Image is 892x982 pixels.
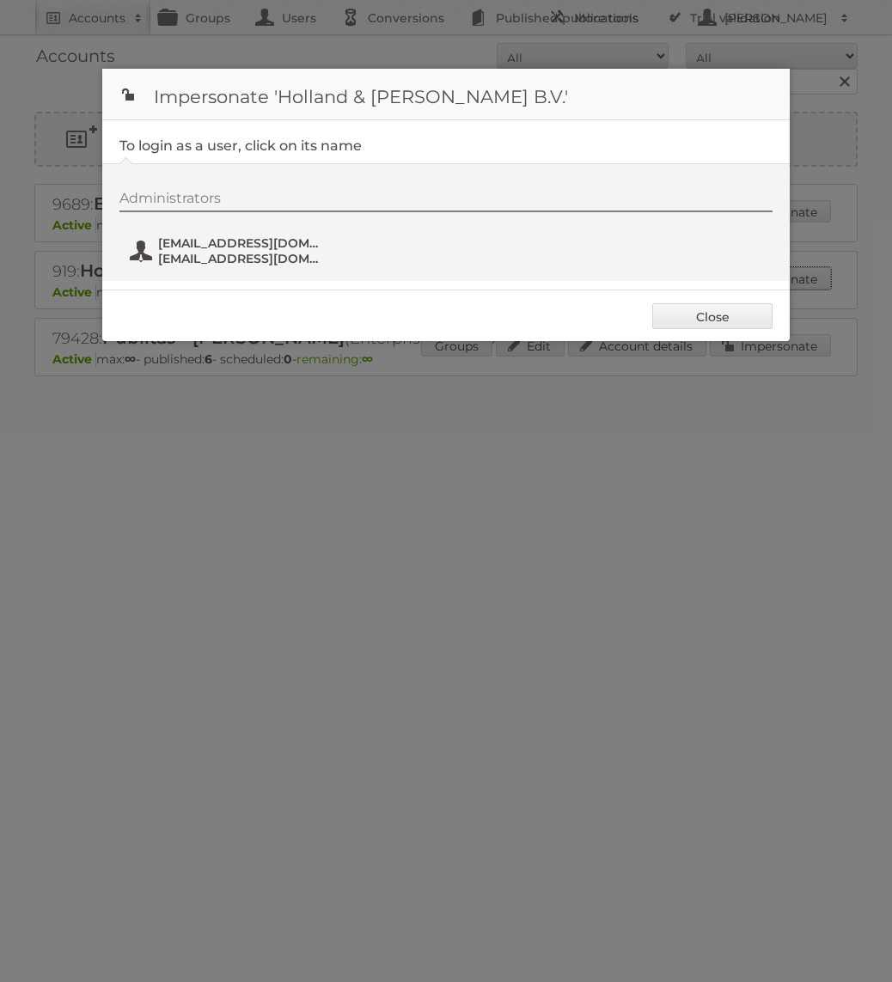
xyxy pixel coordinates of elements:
div: Administrators [119,190,773,212]
legend: To login as a user, click on its name [119,137,362,154]
h1: Impersonate 'Holland & [PERSON_NAME] B.V.' [102,69,790,120]
button: [EMAIL_ADDRESS][DOMAIN_NAME] [EMAIL_ADDRESS][DOMAIN_NAME] [128,234,330,268]
span: [EMAIL_ADDRESS][DOMAIN_NAME] [158,251,325,266]
a: Close [652,303,773,329]
span: [EMAIL_ADDRESS][DOMAIN_NAME] [158,235,325,251]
